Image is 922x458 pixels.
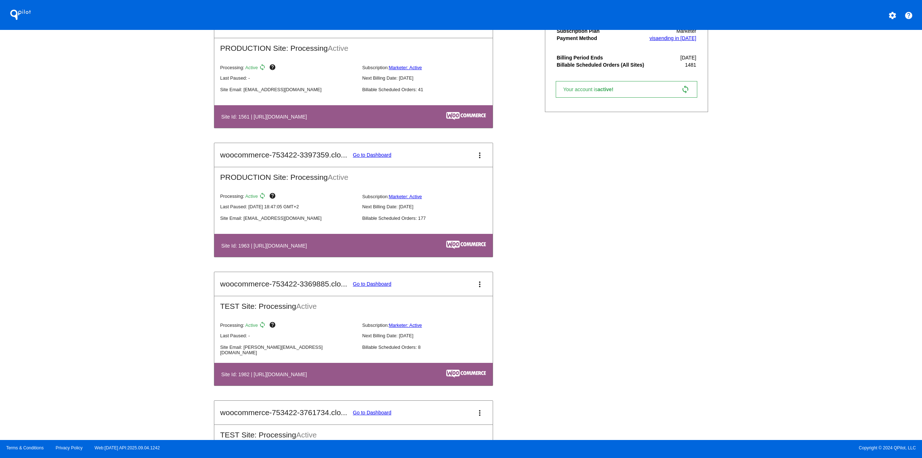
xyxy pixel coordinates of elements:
span: Copyright © 2024 QPilot, LLC [467,445,916,450]
a: Marketer: Active [389,65,422,70]
p: Next Billing Date: [DATE] [362,75,498,81]
p: Last Paused: - [220,75,356,81]
p: Last Paused: [DATE] 18:47:05 GMT+2 [220,204,356,209]
h2: TEST Site: Processing [214,425,493,439]
h4: Site Id: 1963 | [URL][DOMAIN_NAME] [221,243,310,249]
a: Web:[DATE] API:2025.09.04.1242 [95,445,160,450]
img: c53aa0e5-ae75-48aa-9bee-956650975ee5 [446,112,486,120]
p: Processing: [220,321,356,330]
a: Go to Dashboard [353,281,391,287]
span: visa [649,35,658,41]
mat-icon: settings [888,11,897,20]
h2: woocommerce-753422-3761734.clo... [220,408,347,417]
a: Your account isactive! sync [556,81,697,98]
p: Last Paused: - [220,333,356,338]
img: c53aa0e5-ae75-48aa-9bee-956650975ee5 [446,241,486,249]
mat-icon: help [269,321,278,330]
p: Billable Scheduled Orders: 41 [362,87,498,92]
a: Privacy Policy [56,445,83,450]
mat-icon: more_vert [475,151,484,160]
h4: Site Id: 1982 | [URL][DOMAIN_NAME] [221,372,310,377]
p: Site Email: [EMAIL_ADDRESS][DOMAIN_NAME] [220,87,356,92]
span: Active [328,44,348,52]
p: Next Billing Date: [DATE] [362,333,498,338]
a: Go to Dashboard [353,152,391,158]
p: Next Billing Date: [DATE] [362,204,498,209]
p: Processing: [220,64,356,72]
mat-icon: sync [681,85,690,94]
h1: QPilot [6,8,35,22]
span: Active [296,302,317,310]
p: Billable Scheduled Orders: 177 [362,215,498,221]
mat-icon: sync [259,64,268,72]
th: Subscription Plan [556,28,647,34]
a: Terms & Conditions [6,445,44,450]
p: Site Email: [PERSON_NAME][EMAIL_ADDRESS][DOMAIN_NAME] [220,344,356,355]
a: Marketer: Active [389,194,422,199]
mat-icon: help [269,64,278,72]
h2: woocommerce-753422-3397359.clo... [220,151,347,159]
a: visaending in [DATE] [649,35,696,41]
p: Site Email: [EMAIL_ADDRESS][DOMAIN_NAME] [220,215,356,221]
h2: woocommerce-753422-3369885.clo... [220,280,347,288]
mat-icon: sync [259,321,268,330]
mat-icon: sync [259,192,268,201]
span: Active [296,431,317,439]
th: Billable Scheduled Orders (All Sites) [556,62,647,68]
p: Billable Scheduled Orders: 8 [362,344,498,350]
p: Subscription: [362,194,498,199]
img: c53aa0e5-ae75-48aa-9bee-956650975ee5 [446,370,486,378]
p: Subscription: [362,65,498,70]
a: Go to Dashboard [353,410,391,415]
h2: PRODUCTION Site: Processing [214,38,493,53]
mat-icon: help [904,11,913,20]
mat-icon: more_vert [475,280,484,289]
span: [DATE] [680,55,696,61]
span: 1481 [685,62,696,68]
mat-icon: more_vert [475,409,484,417]
span: active! [597,86,617,92]
span: Active [245,65,258,70]
p: Subscription: [362,323,498,328]
h4: Site Id: 1561 | [URL][DOMAIN_NAME] [221,114,310,120]
span: Active [245,194,258,199]
a: Marketer: Active [389,323,422,328]
th: Billing Period Ends [556,54,647,61]
span: Your account is [563,86,621,92]
h2: TEST Site: Processing [214,296,493,311]
h2: PRODUCTION Site: Processing [214,167,493,182]
p: Processing: [220,192,356,201]
span: Marketer [676,28,696,34]
span: Active [328,173,348,181]
th: Payment Method [556,35,647,41]
span: Active [245,323,258,328]
mat-icon: help [269,192,278,201]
